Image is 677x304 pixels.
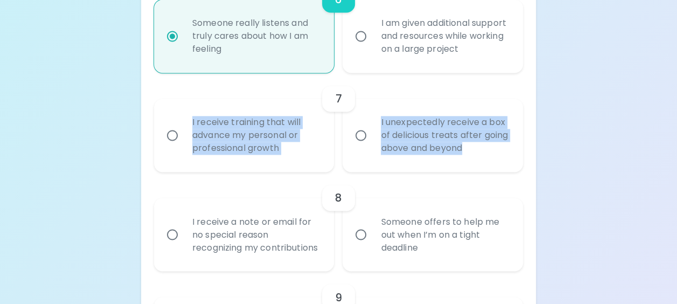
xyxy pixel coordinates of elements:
[335,90,341,107] h6: 7
[184,202,329,267] div: I receive a note or email for no special reason recognizing my contributions
[184,4,329,68] div: Someone really listens and truly cares about how I am feeling
[372,4,517,68] div: I am given additional support and resources while working on a large project
[154,172,523,271] div: choice-group-check
[372,202,517,267] div: Someone offers to help me out when I’m on a tight deadline
[154,73,523,172] div: choice-group-check
[335,189,342,206] h6: 8
[184,103,329,168] div: I receive training that will advance my personal or professional growth
[372,103,517,168] div: I unexpectedly receive a box of delicious treats after going above and beyond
